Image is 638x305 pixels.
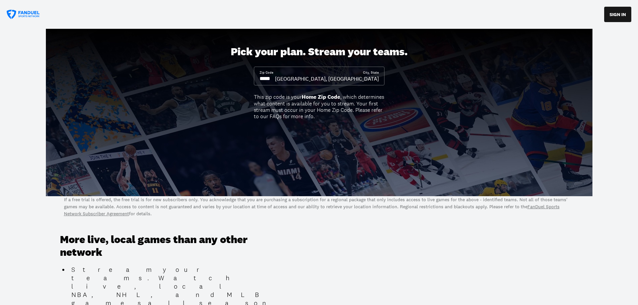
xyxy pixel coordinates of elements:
b: Home Zip Code [302,93,340,100]
div: Zip Code [260,70,273,75]
div: Pick your plan. Stream your teams. [231,46,408,58]
button: SIGN IN [604,7,631,22]
div: [GEOGRAPHIC_DATA], [GEOGRAPHIC_DATA] [275,75,379,82]
h3: More live, local games than any other network [60,233,278,259]
div: City, State [363,70,379,75]
div: This zip code is your , which determines what content is available for you to stream. Your first ... [254,94,384,120]
p: If a free trial is offered, the free trial is for new subscribers only. You acknowledge that you ... [64,196,574,217]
